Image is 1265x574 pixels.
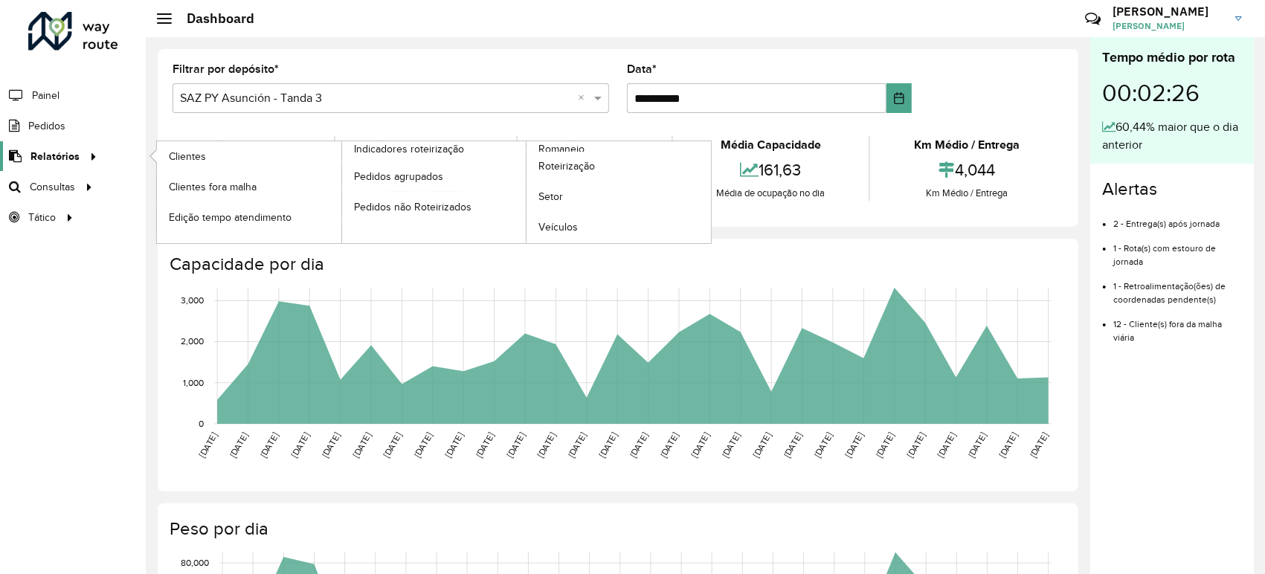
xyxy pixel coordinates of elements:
[474,431,495,459] text: [DATE]
[886,83,912,113] button: Choose Date
[597,431,619,459] text: [DATE]
[874,136,1060,154] div: Km Médio / Entrega
[170,518,1063,540] h4: Peso por dia
[183,378,204,387] text: 1,000
[843,431,865,459] text: [DATE]
[1028,431,1049,459] text: [DATE]
[258,431,280,459] text: [DATE]
[176,136,330,154] div: Total de rotas
[874,186,1060,201] div: Km Médio / Entrega
[354,199,471,215] span: Pedidos não Roteirizados
[351,431,373,459] text: [DATE]
[157,172,341,201] a: Clientes fora malha
[172,10,254,27] h2: Dashboard
[1102,48,1242,68] div: Tempo médio por rota
[967,431,988,459] text: [DATE]
[1113,206,1242,230] li: 2 - Entrega(s) após jornada
[874,431,895,459] text: [DATE]
[181,558,209,567] text: 80,000
[199,419,204,428] text: 0
[1102,68,1242,118] div: 00:02:26
[354,141,464,157] span: Indicadores roteirização
[342,161,527,191] a: Pedidos agrupados
[30,179,75,195] span: Consultas
[1113,230,1242,268] li: 1 - Rota(s) com estouro de jornada
[32,88,59,103] span: Painel
[689,431,711,459] text: [DATE]
[412,431,434,459] text: [DATE]
[874,154,1060,186] div: 4,044
[157,202,341,232] a: Edição tempo atendimento
[527,182,711,212] a: Setor
[538,219,578,235] span: Veículos
[289,431,311,459] text: [DATE]
[1113,268,1242,306] li: 1 - Retroalimentação(ões) de coordenadas pendente(s)
[677,154,866,186] div: 161,63
[354,169,443,184] span: Pedidos agrupados
[566,431,588,459] text: [DATE]
[505,431,527,459] text: [DATE]
[157,141,527,243] a: Indicadores roteirização
[627,60,657,78] label: Data
[28,210,56,225] span: Tático
[181,296,204,306] text: 3,000
[1113,306,1242,344] li: 12 - Cliente(s) fora da malha viária
[228,431,249,459] text: [DATE]
[936,431,957,459] text: [DATE]
[782,431,803,459] text: [DATE]
[173,60,279,78] label: Filtrar por depósito
[1113,19,1224,33] span: [PERSON_NAME]
[169,149,206,164] span: Clientes
[30,149,80,164] span: Relatórios
[527,213,711,242] a: Veículos
[628,431,649,459] text: [DATE]
[157,141,341,171] a: Clientes
[1077,3,1109,35] a: Contato Rápido
[527,152,711,181] a: Roteirização
[443,431,465,459] text: [DATE]
[535,431,557,459] text: [DATE]
[677,136,866,154] div: Média Capacidade
[751,431,773,459] text: [DATE]
[659,431,680,459] text: [DATE]
[677,186,866,201] div: Média de ocupação no dia
[28,118,65,134] span: Pedidos
[1102,118,1242,154] div: 60,44% maior que o dia anterior
[342,141,712,243] a: Romaneio
[197,431,219,459] text: [DATE]
[169,179,257,195] span: Clientes fora malha
[521,136,668,154] div: Recargas
[382,431,403,459] text: [DATE]
[181,337,204,346] text: 2,000
[170,254,1063,275] h4: Capacidade por dia
[1113,4,1224,19] h3: [PERSON_NAME]
[578,89,590,107] span: Clear all
[538,158,595,174] span: Roteirização
[339,136,513,154] div: Total de entregas
[720,431,741,459] text: [DATE]
[1102,178,1242,200] h4: Alertas
[320,431,341,459] text: [DATE]
[169,210,292,225] span: Edição tempo atendimento
[538,189,563,204] span: Setor
[905,431,927,459] text: [DATE]
[342,192,527,222] a: Pedidos não Roteirizados
[538,141,585,157] span: Romaneio
[997,431,1019,459] text: [DATE]
[813,431,834,459] text: [DATE]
